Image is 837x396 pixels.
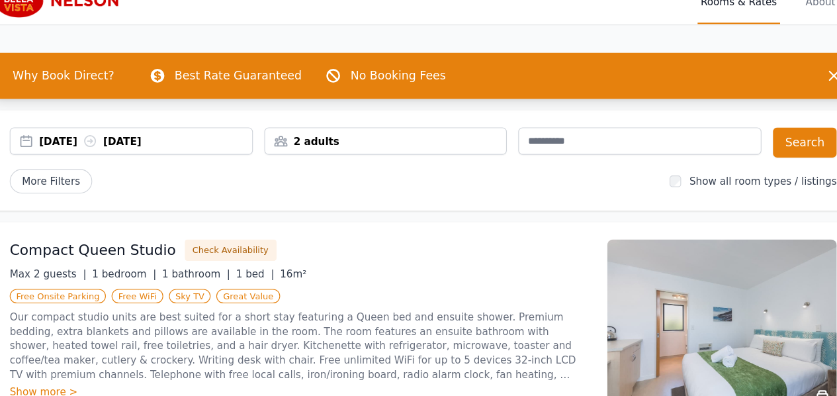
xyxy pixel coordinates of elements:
span: Free WiFi [131,287,179,300]
div: [DATE] [DATE] [64,144,261,157]
img: Bella Vista Motel Nelson [21,5,148,37]
span: 1 bedroom | [113,268,173,278]
p: Our compact studio units are best suited for a short stay featuring a Queen bed and ensuite showe... [37,306,572,372]
span: Free Onsite Parking [37,287,126,300]
span: Max 2 guests | [37,268,108,278]
p: No Booking Fees [351,82,439,98]
span: 16m² [286,268,311,278]
button: Check Availability [198,241,283,261]
span: 1 bathroom | [177,268,240,278]
span: 1 bed | [245,268,281,278]
p: Best Rate Guaranteed [189,82,306,98]
div: Show more > [37,375,572,388]
span: More Filters [37,176,113,199]
h3: Compact Queen Studio [37,242,191,260]
span: Sky TV [184,287,223,300]
button: Search [741,138,800,166]
span: Great Value [228,287,286,300]
label: Show all room types / listings [664,182,800,193]
span: Why Book Direct? [29,77,144,103]
div: 2 adults [273,144,496,157]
